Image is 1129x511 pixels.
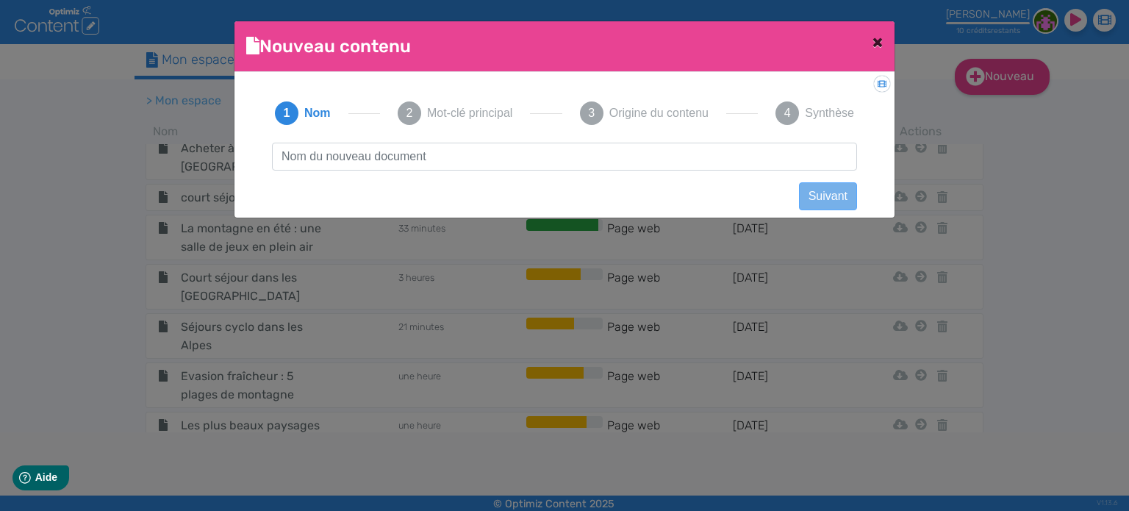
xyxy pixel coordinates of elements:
[872,32,883,52] span: ×
[861,21,895,62] button: Close
[257,84,348,143] button: 1Nom
[275,101,298,125] span: 1
[246,33,411,60] h4: Nouveau contenu
[799,182,857,210] button: Suivant
[304,104,331,122] span: Nom
[272,143,857,171] input: Nom du nouveau document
